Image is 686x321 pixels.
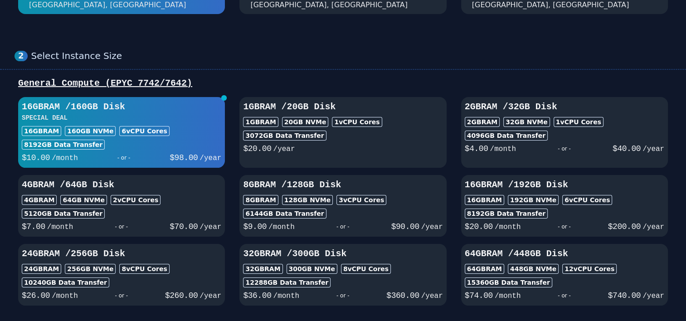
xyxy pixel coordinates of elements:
span: $ 9.00 [243,222,267,231]
div: 6 vCPU Cores [119,126,169,136]
span: $ 740.00 [608,291,641,300]
div: 2 [15,51,28,61]
div: 64 GB NVMe [60,195,107,205]
span: $ 7.00 [22,222,45,231]
span: /year [642,292,664,300]
div: - or - [78,151,170,164]
h3: 2GB RAM / 32 GB Disk [465,101,664,113]
span: /month [52,292,78,300]
div: 4096 GB Data Transfer [465,131,548,141]
div: 12288 GB Data Transfer [243,277,331,287]
span: /year [421,292,443,300]
div: 4GB RAM [22,195,57,205]
div: 160 GB NVMe [65,126,116,136]
span: /month [52,154,78,162]
div: 8 vCPU Cores [119,264,169,274]
div: 2 vCPU Cores [111,195,161,205]
h3: 24GB RAM / 256 GB Disk [22,248,221,260]
div: 20 GB NVMe [282,117,329,127]
div: 64GB RAM [465,264,504,274]
div: - or - [295,220,391,233]
span: $ 20.00 [465,222,493,231]
span: /month [47,223,73,231]
div: 16GB RAM [22,126,61,136]
div: 2GB RAM [465,117,500,127]
span: /year [642,223,664,231]
button: 64GBRAM /448GB Disk64GBRAM448GB NVMe12vCPU Cores15360GB Data Transfer$74.00/month- or -$740.00/year [461,244,668,306]
div: 3072 GB Data Transfer [243,131,326,141]
div: 448 GB NVMe [508,264,559,274]
div: - or - [516,142,613,155]
div: 24GB RAM [22,264,61,274]
div: 32 GB NVMe [503,117,550,127]
span: /year [199,223,221,231]
div: 8 vCPU Cores [341,264,391,274]
span: $ 10.00 [22,153,50,162]
button: 32GBRAM /300GB Disk32GBRAM300GB NVMe8vCPU Cores12288GB Data Transfer$36.00/month- or -$360.00/year [239,244,446,306]
span: $ 260.00 [165,291,198,300]
span: /year [199,292,221,300]
span: /month [495,223,521,231]
div: 6 vCPU Cores [562,195,612,205]
div: - or - [78,289,165,302]
button: 2GBRAM /32GB Disk2GBRAM32GB NVMe1vCPU Cores4096GB Data Transfer$4.00/month- or -$40.00/year [461,97,668,168]
span: /year [273,145,295,153]
span: /month [273,292,299,300]
h3: 16GB RAM / 160 GB Disk [22,101,221,113]
h3: SPECIAL DEAL [22,113,221,122]
span: $ 74.00 [465,291,493,300]
div: 5120 GB Data Transfer [22,209,105,219]
button: 16GBRAM /192GB Disk16GBRAM192GB NVMe6vCPU Cores8192GB Data Transfer$20.00/month- or -$200.00/year [461,175,668,237]
button: 1GBRAM /20GB Disk1GBRAM20GB NVMe1vCPU Cores3072GB Data Transfer$20.00/year [239,97,446,168]
div: Select Instance Size [31,50,671,62]
span: /month [495,292,521,300]
div: 1 vCPU Cores [332,117,382,127]
span: $ 90.00 [391,222,419,231]
div: 15360 GB Data Transfer [465,277,552,287]
div: 192 GB NVMe [508,195,559,205]
button: 8GBRAM /128GB Disk8GBRAM128GB NVMe3vCPU Cores6144GB Data Transfer$9.00/month- or -$90.00/year [239,175,446,237]
div: 8192 GB Data Transfer [22,140,105,150]
div: - or - [73,220,170,233]
div: - or - [521,220,608,233]
div: 8GB RAM [243,195,278,205]
div: 300 GB NVMe [287,264,337,274]
span: /month [268,223,295,231]
span: $ 36.00 [243,291,271,300]
span: $ 40.00 [613,144,641,153]
div: General Compute (EPYC 7742/7642) [15,77,671,90]
span: $ 26.00 [22,291,50,300]
div: 3 vCPU Cores [336,195,386,205]
div: 12 vCPU Cores [562,264,617,274]
span: /year [421,223,443,231]
div: - or - [521,289,608,302]
h3: 64GB RAM / 448 GB Disk [465,248,664,260]
span: /month [490,145,516,153]
h3: 1GB RAM / 20 GB Disk [243,101,443,113]
span: $ 20.00 [243,144,271,153]
div: 256 GB NVMe [65,264,116,274]
div: 8192 GB Data Transfer [465,209,548,219]
span: $ 70.00 [170,222,198,231]
button: 24GBRAM /256GB Disk24GBRAM256GB NVMe8vCPU Cores10240GB Data Transfer$26.00/month- or -$260.00/year [18,244,225,306]
span: /year [642,145,664,153]
span: $ 4.00 [465,144,488,153]
span: /year [199,154,221,162]
div: 1 vCPU Cores [554,117,603,127]
div: - or - [299,289,386,302]
div: 1GB RAM [243,117,278,127]
h3: 32GB RAM / 300 GB Disk [243,248,443,260]
div: 16GB RAM [465,195,504,205]
h3: 8GB RAM / 128 GB Disk [243,179,443,191]
div: 6144 GB Data Transfer [243,209,326,219]
span: $ 98.00 [170,153,198,162]
div: 128 GB NVMe [282,195,333,205]
span: $ 360.00 [386,291,419,300]
button: 4GBRAM /64GB Disk4GBRAM64GB NVMe2vCPU Cores5120GB Data Transfer$7.00/month- or -$70.00/year [18,175,225,237]
div: 10240 GB Data Transfer [22,277,109,287]
div: 32GB RAM [243,264,282,274]
h3: 16GB RAM / 192 GB Disk [465,179,664,191]
h3: 4GB RAM / 64 GB Disk [22,179,221,191]
button: 16GBRAM /160GB DiskSPECIAL DEAL16GBRAM160GB NVMe6vCPU Cores8192GB Data Transfer$10.00/month- or -... [18,97,225,168]
span: $ 200.00 [608,222,641,231]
